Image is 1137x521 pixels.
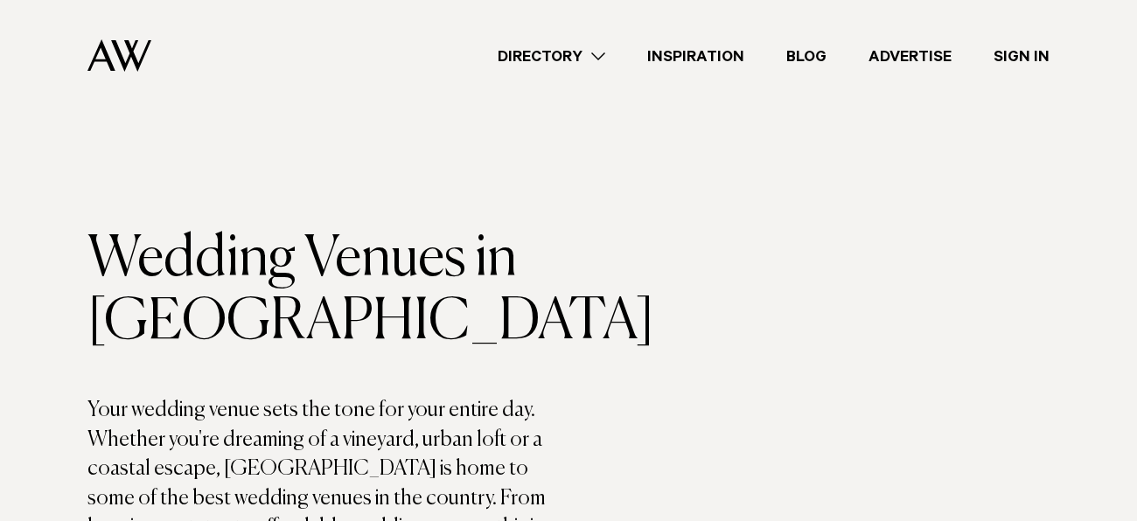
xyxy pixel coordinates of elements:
a: Advertise [848,45,973,68]
a: Inspiration [626,45,765,68]
a: Sign In [973,45,1071,68]
a: Blog [765,45,848,68]
a: Directory [477,45,626,68]
h1: Wedding Venues in [GEOGRAPHIC_DATA] [87,228,568,354]
img: Auckland Weddings Logo [87,39,151,72]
